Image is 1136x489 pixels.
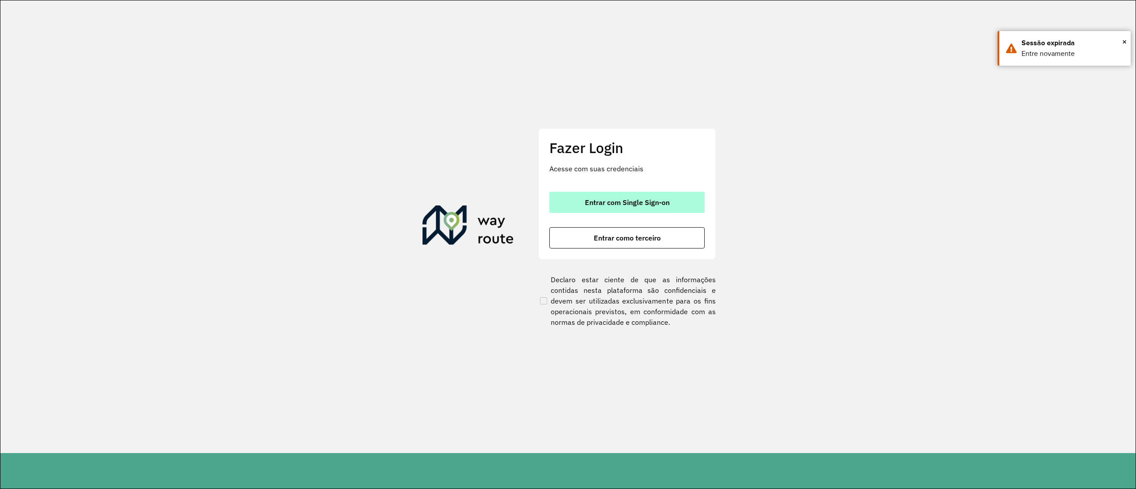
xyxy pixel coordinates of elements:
div: Sessão expirada [1022,38,1124,48]
button: button [549,227,705,248]
h2: Fazer Login [549,139,705,156]
span: × [1122,35,1127,48]
button: Close [1122,35,1127,48]
button: button [549,192,705,213]
p: Acesse com suas credenciais [549,163,705,174]
span: Entrar como terceiro [594,234,661,241]
div: Entre novamente [1022,48,1124,59]
label: Declaro estar ciente de que as informações contidas nesta plataforma são confidenciais e devem se... [538,274,716,327]
img: Roteirizador AmbevTech [422,205,514,248]
span: Entrar com Single Sign-on [585,199,670,206]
